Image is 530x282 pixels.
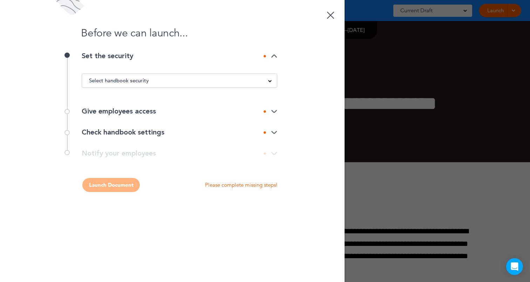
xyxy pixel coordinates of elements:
[271,130,277,135] img: arrow-down@2x.png
[82,108,277,115] div: Give employees access
[271,109,277,114] img: arrow-down@2x.png
[82,53,277,60] div: Set the security
[82,129,277,136] div: Check handbook settings
[67,28,277,39] h1: Before we can launch...
[89,76,149,85] span: Select handbook security
[506,258,523,275] div: Open Intercom Messenger
[271,54,277,59] img: arrow-down@2x.png
[205,181,277,188] p: Please complete missing steps!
